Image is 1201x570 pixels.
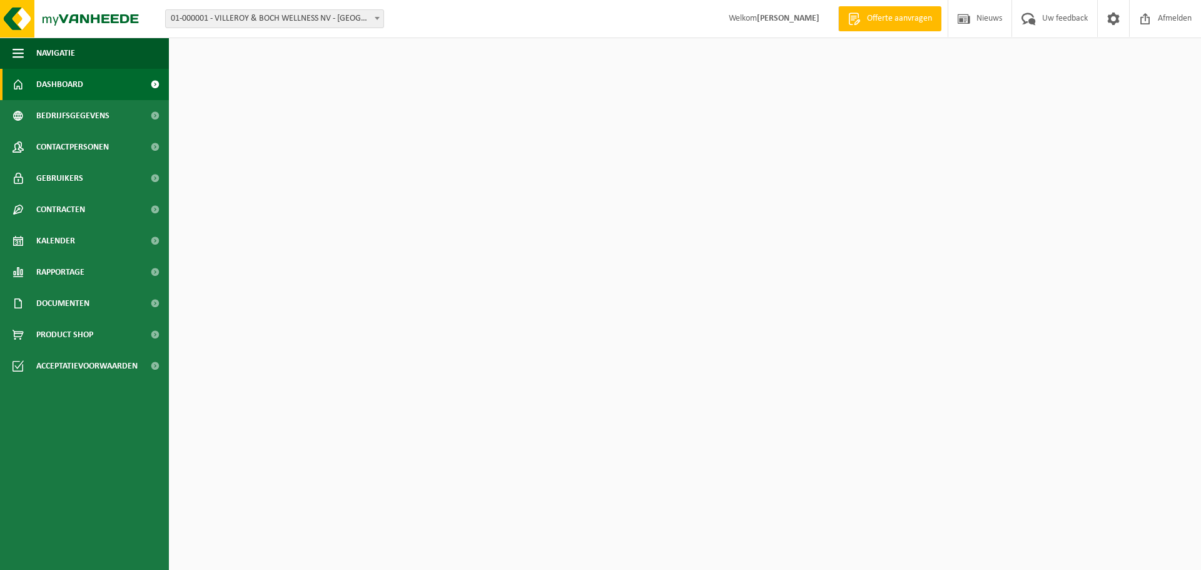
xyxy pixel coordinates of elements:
span: Rapportage [36,257,84,288]
span: Offerte aanvragen [864,13,935,25]
span: Product Shop [36,319,93,350]
span: Contactpersonen [36,131,109,163]
a: Offerte aanvragen [838,6,941,31]
span: Bedrijfsgegevens [36,100,109,131]
span: Acceptatievoorwaarden [36,350,138,382]
span: Dashboard [36,69,83,100]
span: 01-000001 - VILLEROY & BOCH WELLNESS NV - ROESELARE [166,10,383,28]
span: 01-000001 - VILLEROY & BOCH WELLNESS NV - ROESELARE [165,9,384,28]
strong: [PERSON_NAME] [757,14,819,23]
span: Kalender [36,225,75,257]
span: Navigatie [36,38,75,69]
span: Documenten [36,288,89,319]
span: Gebruikers [36,163,83,194]
span: Contracten [36,194,85,225]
